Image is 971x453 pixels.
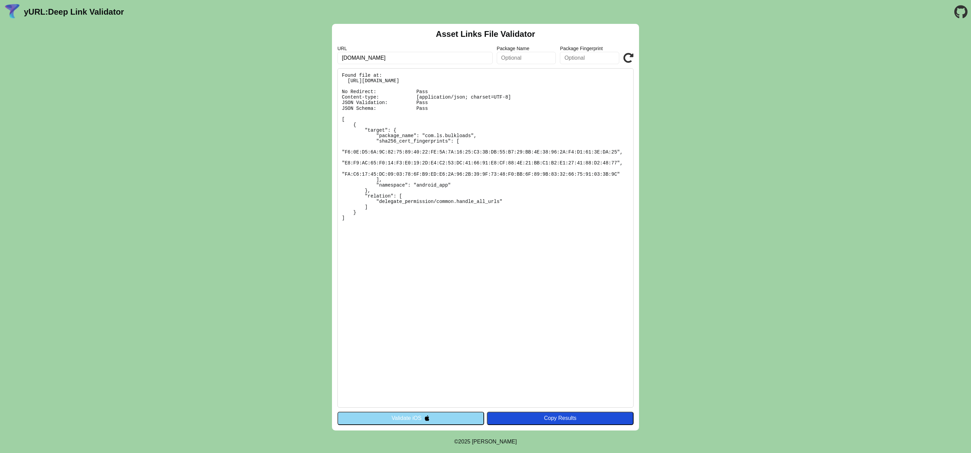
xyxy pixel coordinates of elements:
footer: © [454,430,517,453]
label: Package Name [497,46,556,51]
div: Copy Results [490,415,630,421]
h2: Asset Links File Validator [436,29,535,39]
pre: Found file at: [URL][DOMAIN_NAME] No Redirect: Pass Content-type: [application/json; charset=UTF-... [337,68,634,408]
span: 2025 [458,439,470,444]
a: yURL:Deep Link Validator [24,7,124,17]
button: Copy Results [487,412,634,425]
input: Optional [497,52,556,64]
img: appleIcon.svg [424,415,430,421]
a: Michael Ibragimchayev's Personal Site [472,439,517,444]
label: Package Fingerprint [560,46,619,51]
button: Validate iOS [337,412,484,425]
img: yURL Logo [3,3,21,21]
input: Required [337,52,493,64]
input: Optional [560,52,619,64]
label: URL [337,46,493,51]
